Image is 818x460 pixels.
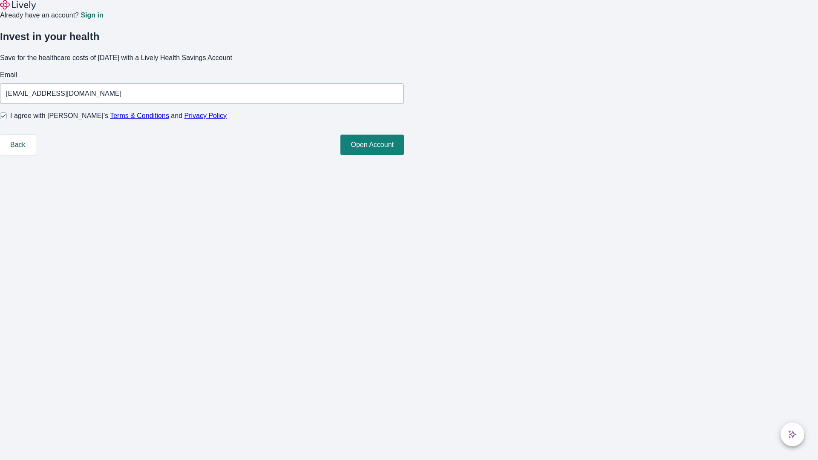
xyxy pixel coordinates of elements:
svg: Lively AI Assistant [788,430,797,439]
a: Terms & Conditions [110,112,169,119]
button: Open Account [340,135,404,155]
button: chat [781,423,804,446]
span: I agree with [PERSON_NAME]’s and [10,111,227,121]
a: Privacy Policy [184,112,227,119]
a: Sign in [81,12,103,19]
